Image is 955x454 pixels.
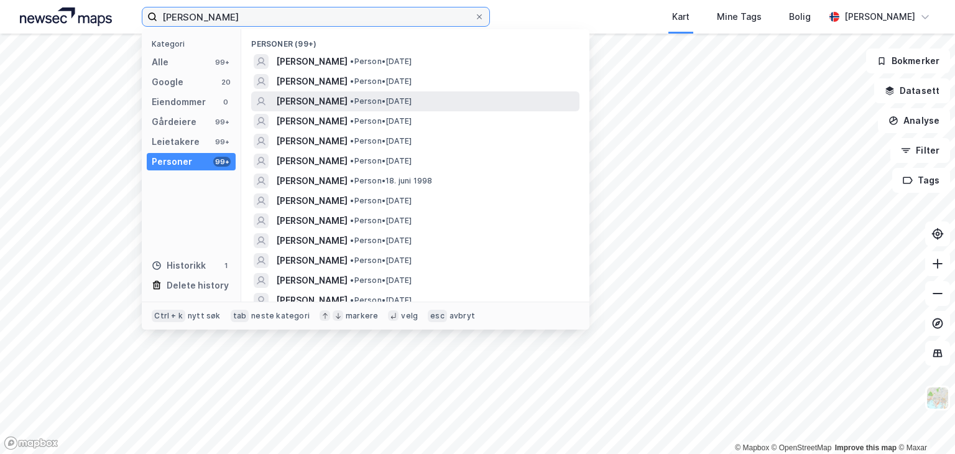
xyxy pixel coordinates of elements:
span: Person • [DATE] [350,116,412,126]
div: Kategori [152,39,236,49]
div: Personer (99+) [241,29,589,52]
span: [PERSON_NAME] [276,54,348,69]
span: • [350,176,354,185]
div: markere [346,311,378,321]
div: neste kategori [251,311,310,321]
div: 20 [221,77,231,87]
div: Kart [672,9,690,24]
span: • [350,276,354,285]
span: • [350,295,354,305]
span: • [350,156,354,165]
div: 99+ [213,117,231,127]
span: Person • [DATE] [350,96,412,106]
div: Ctrl + k [152,310,185,322]
div: 99+ [213,157,231,167]
div: Google [152,75,183,90]
span: • [350,196,354,205]
div: velg [401,311,418,321]
div: 1 [221,261,231,271]
iframe: Chat Widget [893,394,955,454]
span: [PERSON_NAME] [276,273,348,288]
span: [PERSON_NAME] [276,114,348,129]
div: nytt søk [188,311,221,321]
span: • [350,96,354,106]
div: Eiendommer [152,95,206,109]
button: Bokmerker [866,49,950,73]
div: Leietakere [152,134,200,149]
span: [PERSON_NAME] [276,94,348,109]
div: esc [428,310,447,322]
span: [PERSON_NAME] [276,233,348,248]
div: tab [231,310,249,322]
div: Bolig [789,9,811,24]
span: [PERSON_NAME] [276,253,348,268]
span: Person • 18. juni 1998 [350,176,432,186]
span: [PERSON_NAME] [276,134,348,149]
span: • [350,236,354,245]
span: [PERSON_NAME] [276,213,348,228]
span: • [350,216,354,225]
span: [PERSON_NAME] [276,74,348,89]
span: • [350,76,354,86]
div: Delete history [167,278,229,293]
span: Person • [DATE] [350,276,412,285]
span: Person • [DATE] [350,295,412,305]
img: Z [926,386,949,410]
button: Filter [890,138,950,163]
img: logo.a4113a55bc3d86da70a041830d287a7e.svg [20,7,112,26]
div: Personer [152,154,192,169]
div: Gårdeiere [152,114,196,129]
span: [PERSON_NAME] [276,154,348,169]
button: Datasett [874,78,950,103]
span: [PERSON_NAME] [276,174,348,188]
div: Mine Tags [717,9,762,24]
div: avbryt [450,311,475,321]
a: Mapbox [735,443,769,452]
div: Historikk [152,258,206,273]
span: • [350,136,354,146]
span: Person • [DATE] [350,57,412,67]
div: 99+ [213,57,231,67]
span: [PERSON_NAME] [276,293,348,308]
span: • [350,116,354,126]
span: Person • [DATE] [350,236,412,246]
span: Person • [DATE] [350,76,412,86]
a: Improve this map [835,443,897,452]
button: Tags [892,168,950,193]
div: Alle [152,55,168,70]
button: Analyse [878,108,950,133]
div: [PERSON_NAME] [844,9,915,24]
span: Person • [DATE] [350,216,412,226]
span: [PERSON_NAME] [276,193,348,208]
span: Person • [DATE] [350,256,412,266]
span: Person • [DATE] [350,156,412,166]
span: Person • [DATE] [350,136,412,146]
span: • [350,256,354,265]
span: • [350,57,354,66]
div: 0 [221,97,231,107]
span: Person • [DATE] [350,196,412,206]
input: Søk på adresse, matrikkel, gårdeiere, leietakere eller personer [157,7,474,26]
div: Kontrollprogram for chat [893,394,955,454]
div: 99+ [213,137,231,147]
a: Mapbox homepage [4,436,58,450]
a: OpenStreetMap [772,443,832,452]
